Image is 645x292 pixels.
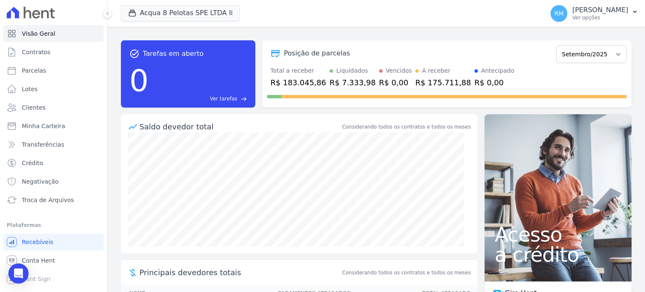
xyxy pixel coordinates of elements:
a: Clientes [3,99,104,116]
span: RM [554,11,564,16]
a: Recebíveis [3,234,104,250]
a: Visão Geral [3,25,104,42]
span: Negativação [22,177,59,186]
a: Negativação [3,173,104,190]
a: Minha Carteira [3,118,104,134]
div: 0 [129,59,149,103]
div: R$ 0,00 [379,77,412,88]
a: Transferências [3,136,104,153]
span: Troca de Arquivos [22,196,74,204]
div: Plataformas [7,220,100,230]
div: Antecipado [481,66,514,75]
span: Considerando todos os contratos e todos os meses [342,269,471,276]
span: Acesso [495,224,621,245]
span: Tarefas em aberto [143,49,204,59]
button: Acqua 8 Pelotas SPE LTDA Ii [121,5,240,21]
div: Liquidados [336,66,368,75]
span: Conta Hent [22,256,55,265]
a: Troca de Arquivos [3,192,104,208]
a: Crédito [3,155,104,171]
span: Ver tarefas [210,95,237,103]
div: Posição de parcelas [284,48,350,58]
span: Transferências [22,140,64,149]
div: R$ 183.045,86 [270,77,326,88]
span: Visão Geral [22,29,55,38]
span: a crédito [495,245,621,265]
div: R$ 0,00 [475,77,514,88]
span: east [241,96,247,102]
a: Lotes [3,81,104,97]
a: Contratos [3,44,104,61]
span: task_alt [129,49,139,59]
a: Parcelas [3,62,104,79]
span: Contratos [22,48,50,56]
span: Minha Carteira [22,122,65,130]
div: Considerando todos os contratos e todos os meses [342,123,471,131]
div: R$ 7.333,98 [330,77,376,88]
span: Principais devedores totais [139,267,341,278]
a: Ver tarefas east [152,95,247,103]
div: Saldo devedor total [139,121,341,132]
div: A receber [422,66,451,75]
span: Crédito [22,159,43,167]
span: Clientes [22,103,45,112]
p: Ver opções [572,14,628,21]
span: Lotes [22,85,38,93]
a: Conta Hent [3,252,104,269]
div: Vencidos [386,66,412,75]
div: Open Intercom Messenger [8,263,29,284]
div: Total a receber [270,66,326,75]
span: Recebíveis [22,238,53,246]
div: R$ 175.711,88 [415,77,471,88]
button: RM [PERSON_NAME] Ver opções [544,2,645,25]
span: Parcelas [22,66,46,75]
p: [PERSON_NAME] [572,6,628,14]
